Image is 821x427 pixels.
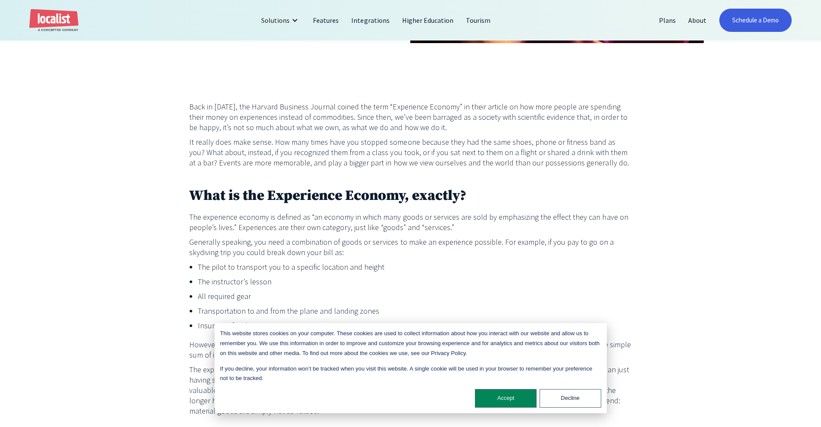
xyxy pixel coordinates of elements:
h2: What is the Experience Economy, exactly? [189,187,632,206]
a: Plans [653,10,682,31]
a: About [682,10,713,31]
p: However, it is the combination of all of those goods and services that results in an experience t... [189,340,632,360]
li: The instructor’s lesson [198,277,632,287]
div: Solutions [255,10,307,31]
a: Schedule a Demo [719,9,792,32]
p: Back in [DATE], the Harvard Business Journal coined the term “Experience Economy” in their articl... [189,102,632,133]
p: If you decline, your information won’t be tracked when you visit this website. A single cookie wi... [220,364,601,384]
a: Higher Education [396,10,460,31]
div: Solutions [261,15,290,25]
p: ‍ [189,172,632,183]
a: Tourism [460,10,497,31]
li: Transportation to and from the plane and landing zones [198,306,632,316]
p: Generally speaking, you need a combination of goods or services to make an experience possible. F... [189,237,632,258]
li: The pilot to transport you to a specific location and height [198,262,632,272]
div: Cookie banner [215,323,607,413]
p: The experience economy is defined as “an economy in which many goods or services are sold by emph... [189,212,632,233]
a: Features [307,10,345,31]
button: Accept [475,389,537,408]
p: The experience economy is the phenomenon that we’ve seen since the 1990s of consumers recognizing... [189,365,632,416]
li: Insurance for the event [198,321,632,331]
button: Decline [540,389,601,408]
p: It really does make sense. How many times have you stopped someone because they had the same shoe... [189,137,632,168]
li: All required gear [198,291,632,302]
a: Integrations [345,10,396,31]
a: home [29,9,78,32]
p: This website stores cookies on your computer. These cookies are used to collect information about... [220,329,601,358]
